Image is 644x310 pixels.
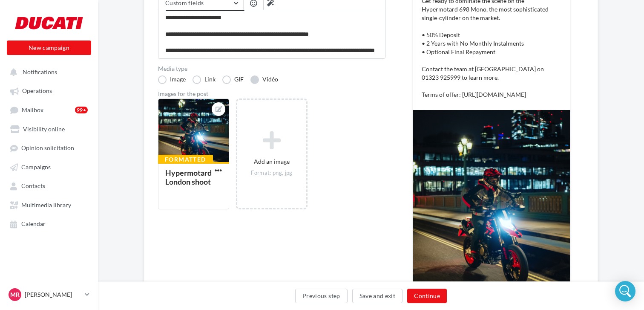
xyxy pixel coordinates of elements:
label: Vidéo [250,75,278,84]
label: GIF [222,75,244,84]
a: Campaigns [5,159,93,174]
span: Opinion solicitation [21,145,74,152]
label: Image [158,75,186,84]
span: Campaigns [21,163,51,171]
span: Contacts [21,183,45,190]
button: Previous step [295,289,348,303]
a: Multimedia library [5,197,93,212]
div: Open Intercom Messenger [615,281,635,301]
button: Save and exit [352,289,403,303]
span: Calendar [21,220,46,228]
span: Multimedia library [21,201,71,209]
button: Notifications [5,64,89,79]
a: Contacts [5,178,93,193]
button: Continue [407,289,447,303]
button: New campaign [7,41,91,55]
div: Images for the post [158,91,385,97]
div: 99+ [75,107,88,113]
span: Mailbox [22,106,43,113]
span: MR [10,290,20,299]
span: Visibility online [23,125,65,133]
span: Operations [22,87,52,95]
a: MR [PERSON_NAME] [7,287,91,303]
label: Media type [158,66,385,72]
a: Operations [5,83,93,98]
a: Mailbox99+ [5,102,93,118]
a: Calendar [5,216,93,231]
span: Notifications [23,68,57,75]
p: [PERSON_NAME] [25,290,81,299]
a: Visibility online [5,121,93,136]
label: Link [193,75,216,84]
a: Opinion solicitation [5,140,93,155]
div: Hypermotard London shoot [165,168,212,186]
div: Formatted [158,155,213,164]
